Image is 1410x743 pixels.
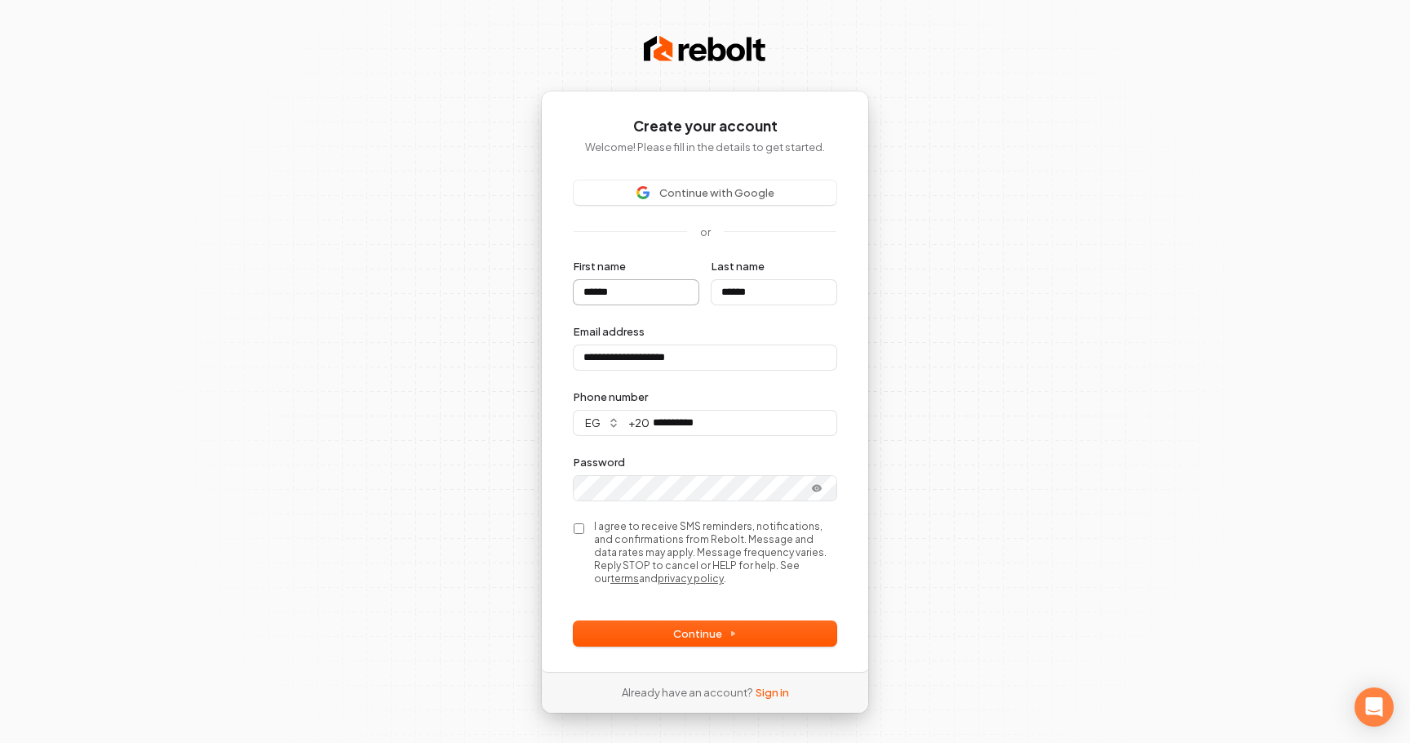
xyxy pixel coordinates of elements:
[574,324,645,339] label: Email address
[1355,687,1394,727] div: Open Intercom Messenger
[700,225,711,239] p: or
[574,117,836,136] h1: Create your account
[574,389,648,404] label: Phone number
[622,685,752,700] span: Already have an account?
[644,33,766,65] img: Rebolt Logo
[574,140,836,154] p: Welcome! Please fill in the details to get started.
[673,626,737,641] span: Continue
[574,180,836,205] button: Sign in with GoogleContinue with Google
[574,259,626,274] label: First name
[712,259,765,274] label: Last name
[659,185,774,200] span: Continue with Google
[574,455,625,469] label: Password
[610,572,639,585] a: terms
[594,520,836,585] label: I agree to receive SMS reminders, notifications, and confirmations from Rebolt. Message and data ...
[636,186,650,199] img: Sign in with Google
[658,572,724,585] a: privacy policy
[574,411,627,435] button: eg
[800,478,833,498] button: Show password
[756,685,789,700] a: Sign in
[574,621,836,646] button: Continue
